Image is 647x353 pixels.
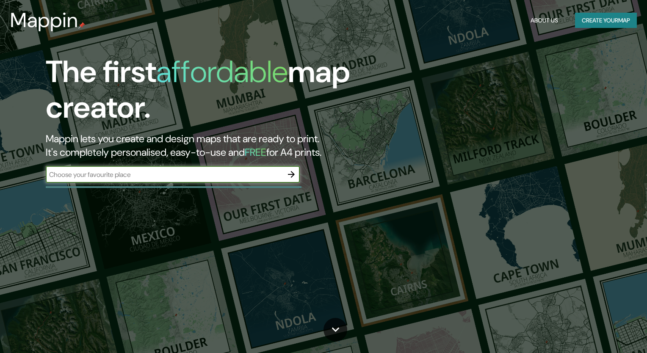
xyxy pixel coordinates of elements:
[78,22,85,29] img: mappin-pin
[46,132,369,159] h2: Mappin lets you create and design maps that are ready to print. It's completely personalised, eas...
[10,8,78,32] h3: Mappin
[245,146,266,159] h5: FREE
[575,13,637,28] button: Create yourmap
[527,13,561,28] button: About Us
[156,52,288,91] h1: affordable
[46,170,283,179] input: Choose your favourite place
[46,54,369,132] h1: The first map creator.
